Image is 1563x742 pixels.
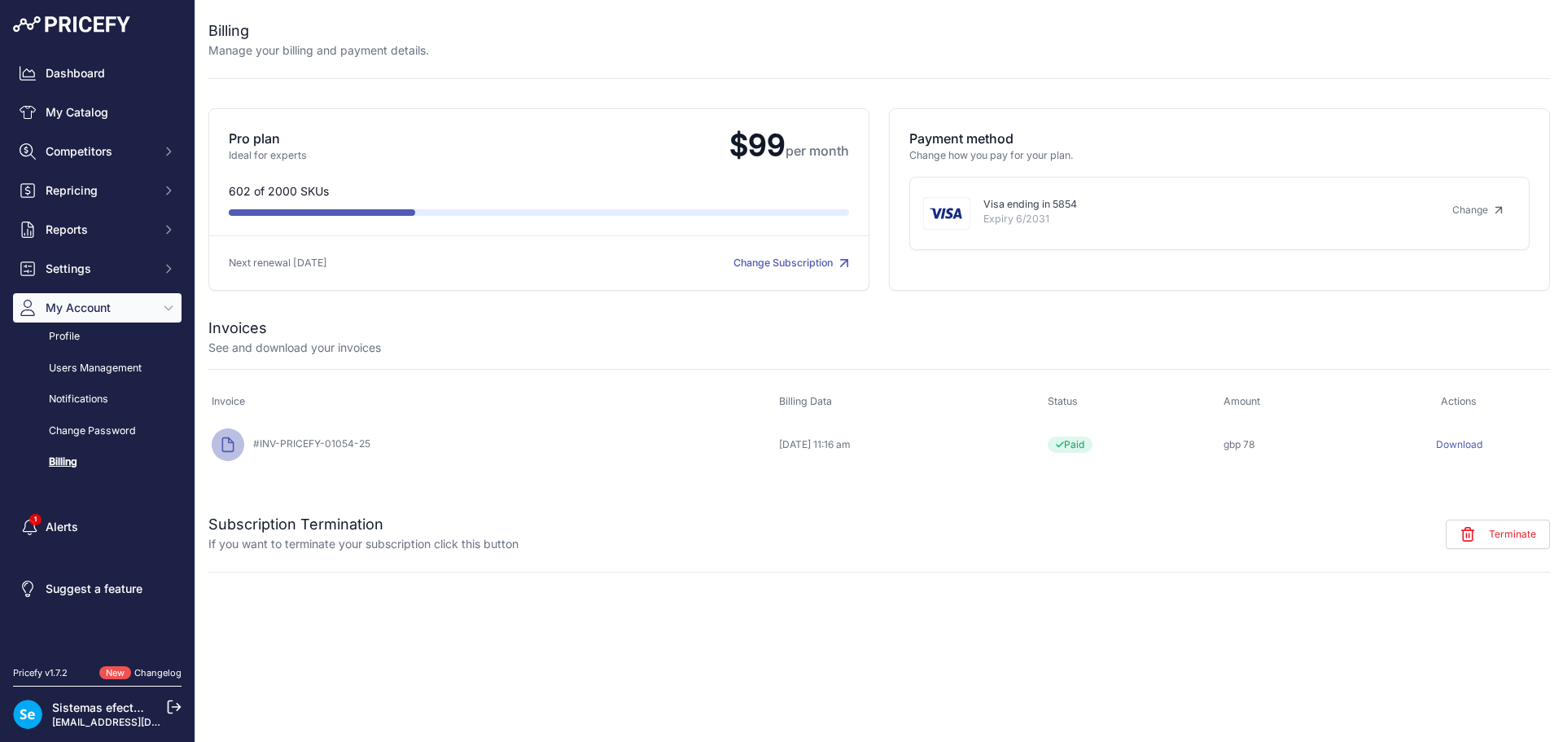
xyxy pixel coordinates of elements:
p: 602 of 2000 SKUs [229,183,849,200]
button: Competitors [13,137,182,166]
p: Manage your billing and payment details. [208,42,429,59]
span: Amount [1224,395,1260,407]
a: Change Password [13,417,182,446]
h2: Billing [208,20,429,42]
a: Billing [13,448,182,476]
p: Pro plan [229,129,716,148]
button: Terminate [1446,520,1550,549]
p: See and download your invoices [208,340,381,356]
a: Users Management [13,354,182,383]
span: Competitors [46,143,152,160]
span: Status [1048,395,1078,407]
span: Reports [46,222,152,238]
span: New [99,666,131,680]
img: Pricefy Logo [13,16,130,33]
a: Change Subscription [733,257,849,269]
a: Dashboard [13,59,182,88]
span: My Account [46,300,152,316]
a: Changelog [134,667,182,678]
button: Repricing [13,176,182,205]
span: $99 [716,127,849,163]
span: Settings [46,261,152,277]
div: [DATE] 11:16 am [779,438,1041,451]
span: Actions [1441,395,1477,407]
span: Invoice [212,395,245,407]
div: Pricefy v1.7.2 [13,666,68,680]
p: If you want to terminate your subscription click this button [208,536,519,552]
span: Terminate [1489,528,1536,541]
a: Sistemas efectoLED [52,700,161,714]
a: Notifications [13,385,182,414]
p: Visa ending in 5854 [983,197,1426,213]
span: Repricing [46,182,152,199]
h2: Subscription Termination [208,513,519,536]
span: #INV-PRICEFY-01054-25 [247,437,370,450]
p: Ideal for experts [229,148,716,164]
a: Suggest a feature [13,574,182,604]
a: [EMAIL_ADDRESS][DOMAIN_NAME] [52,716,222,728]
div: gbp 78 [1224,438,1365,451]
p: Next renewal [DATE] [229,256,539,271]
p: Change how you pay for your plan. [909,148,1530,164]
button: My Account [13,293,182,323]
button: Settings [13,254,182,283]
button: Reports [13,215,182,244]
p: Expiry 6/2031 [983,212,1426,227]
p: Payment method [909,129,1530,148]
h2: Invoices [208,317,267,340]
span: Billing Data [779,395,832,407]
span: Paid [1048,437,1092,453]
a: My Catalog [13,98,182,127]
a: Profile [13,323,182,351]
span: per month [786,143,849,159]
nav: Sidebar [13,59,182,647]
a: Change [1439,197,1516,223]
a: Alerts [13,512,182,542]
a: Download [1436,438,1482,450]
